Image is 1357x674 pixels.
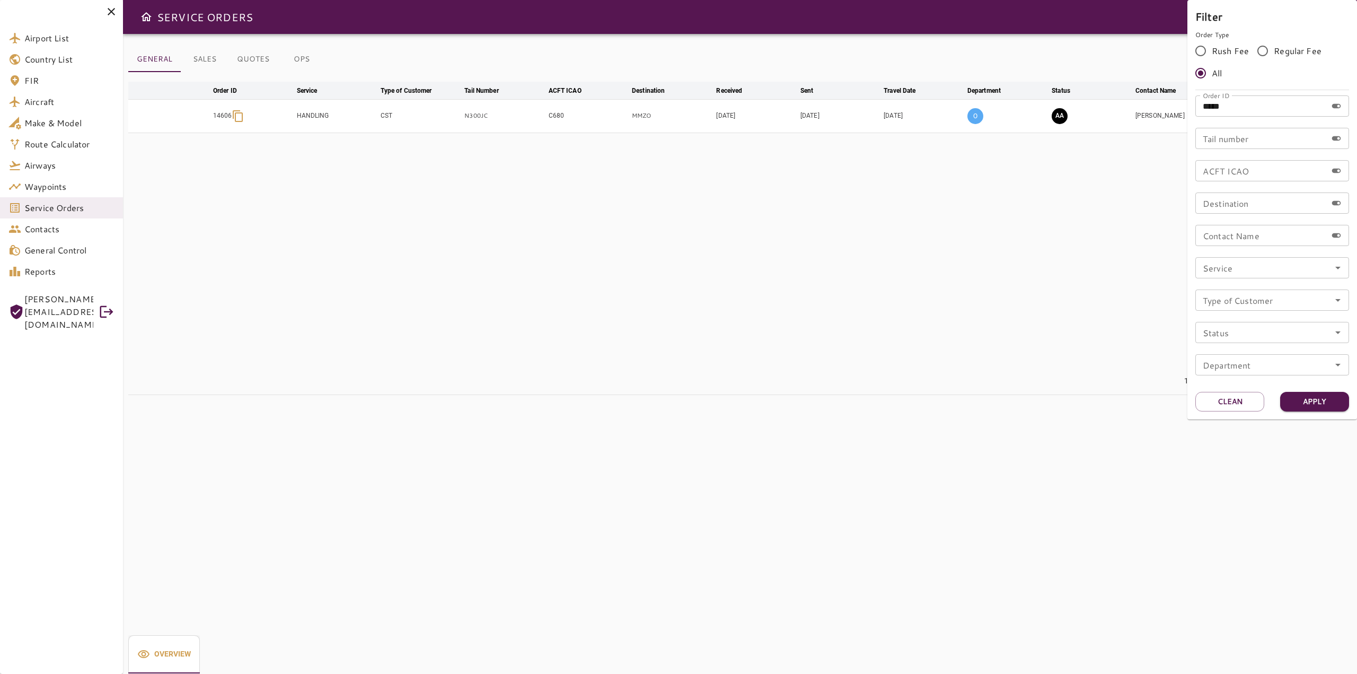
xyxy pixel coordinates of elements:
h6: Filter [1195,8,1349,25]
span: Regular Fee [1274,45,1321,57]
span: All [1212,67,1222,80]
button: Open [1330,357,1345,372]
button: Open [1330,260,1345,275]
button: Apply [1280,392,1349,412]
div: rushFeeOrder [1195,40,1349,84]
p: Order Type [1195,30,1349,40]
label: Order ID [1203,91,1229,100]
button: Open [1330,325,1345,340]
button: Open [1330,293,1345,308]
button: Clean [1195,392,1264,412]
span: Rush Fee [1212,45,1249,57]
